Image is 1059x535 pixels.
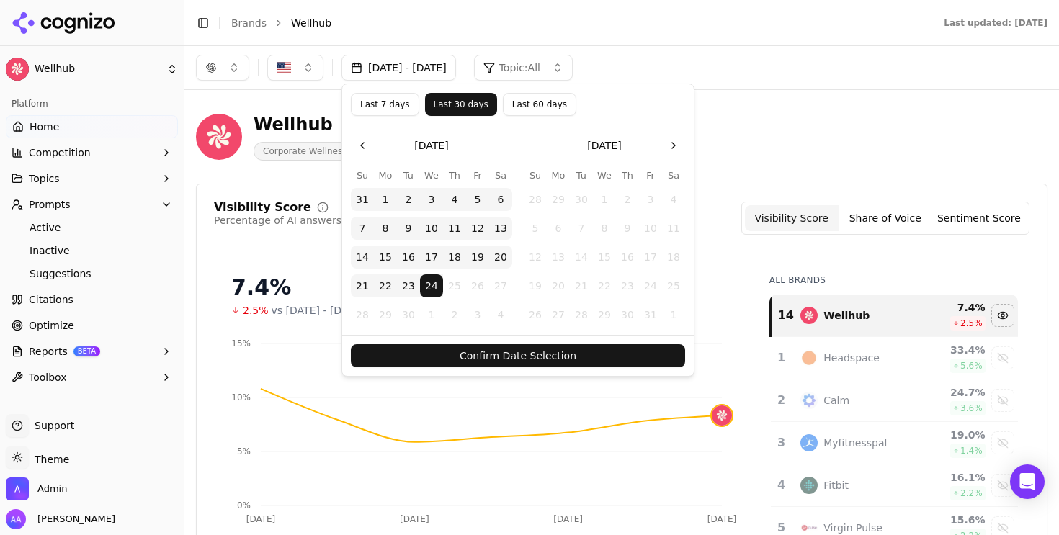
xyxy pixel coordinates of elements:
[351,168,512,326] table: September 2025
[351,344,685,367] button: Confirm Date Selection
[231,16,915,30] nav: breadcrumb
[662,168,685,182] th: Saturday
[960,445,983,457] span: 1.4 %
[374,246,397,269] button: Monday, September 15th, 2025, selected
[351,217,374,240] button: Sunday, September 7th, 2025, selected
[351,246,374,269] button: Sunday, September 14th, 2025, selected
[923,385,986,400] div: 24.7 %
[443,217,466,240] button: Thursday, September 11th, 2025, selected
[214,213,469,228] div: Percentage of AI answers that mention your brand
[443,188,466,211] button: Thursday, September 4th, 2025, selected
[6,340,178,363] button: ReportsBETA
[769,274,1018,286] div: All Brands
[29,318,74,333] span: Optimize
[771,337,1018,379] tr: 1headspaceHeadspace33.4%5.6%Show headspace data
[800,477,818,494] img: fitbit
[593,168,616,182] th: Wednesday
[341,55,456,81] button: [DATE] - [DATE]
[6,193,178,216] button: Prompts
[397,217,420,240] button: Tuesday, September 9th, 2025, selected
[29,344,68,359] span: Reports
[923,343,986,357] div: 33.4 %
[30,220,155,235] span: Active
[777,392,787,409] div: 2
[524,168,547,182] th: Sunday
[420,274,443,297] button: Today, Wednesday, September 24th, 2025, selected
[639,168,662,182] th: Friday
[707,514,737,524] tspan: [DATE]
[30,266,155,281] span: Suggestions
[616,168,639,182] th: Thursday
[374,274,397,297] button: Monday, September 22nd, 2025, selected
[777,349,787,367] div: 1
[35,63,161,76] span: Wellhub
[243,303,269,318] span: 2.5%
[231,17,267,29] a: Brands
[800,434,818,451] img: myfitnesspal
[777,477,787,494] div: 4
[839,205,932,231] button: Share of Voice
[272,303,365,318] span: vs [DATE] - [DATE]
[823,478,849,493] div: Fitbit
[489,217,512,240] button: Saturday, September 13th, 2025, selected
[277,60,291,75] img: United States
[466,217,489,240] button: Friday, September 12th, 2025, selected
[991,346,1014,369] button: Show headspace data
[823,393,849,408] div: Calm
[662,134,685,157] button: Go to the Next Month
[6,477,67,500] button: Open organization switcher
[524,168,685,326] table: October 2025
[351,93,419,116] button: Last 7 days
[24,264,161,284] a: Suggestions
[351,188,374,211] button: Sunday, August 31st, 2025, selected
[489,168,512,182] th: Saturday
[547,168,570,182] th: Monday
[771,422,1018,464] tr: 3myfitnesspalMyfitnesspal19.0%1.4%Show myfitnesspal data
[6,92,178,115] div: Platform
[991,304,1014,327] button: Hide wellhub data
[6,167,178,190] button: Topics
[800,307,818,324] img: wellhub
[29,145,91,160] span: Competition
[374,188,397,211] button: Monday, September 1st, 2025, selected
[351,168,374,182] th: Sunday
[397,188,420,211] button: Tuesday, September 2nd, 2025, selected
[991,389,1014,412] button: Show calm data
[823,521,882,535] div: Virgin Pulse
[960,360,983,372] span: 5.6 %
[29,292,73,307] span: Citations
[29,197,71,212] span: Prompts
[944,17,1047,29] div: Last updated: [DATE]
[503,93,576,116] button: Last 60 days
[777,434,787,451] div: 3
[553,514,583,524] tspan: [DATE]
[923,470,986,485] div: 16.1 %
[923,300,986,315] div: 7.4 %
[24,217,161,238] a: Active
[32,513,115,526] span: [PERSON_NAME]
[237,500,251,511] tspan: 0%
[374,168,397,182] th: Monday
[425,93,497,116] button: Last 30 days
[771,379,1018,422] tr: 2calmCalm24.7%3.6%Show calm data
[489,246,512,269] button: Saturday, September 20th, 2025, selected
[466,188,489,211] button: Friday, September 5th, 2025, selected
[231,392,251,403] tspan: 10%
[6,58,29,81] img: Wellhub
[231,274,741,300] div: 7.4%
[24,240,161,261] a: Inactive
[6,509,115,529] button: Open user button
[771,464,1018,507] tr: 4fitbitFitbit16.1%2.2%Show fitbit data
[1010,464,1045,499] div: Open Intercom Messenger
[30,120,59,134] span: Home
[6,141,178,164] button: Competition
[37,482,67,495] span: Admin
[420,217,443,240] button: Wednesday, September 10th, 2025, selected
[254,142,400,161] span: Corporate Wellness Platforms
[771,295,1018,337] tr: 14wellhubWellhub7.4%2.5%Hide wellhub data
[29,418,74,433] span: Support
[570,168,593,182] th: Tuesday
[923,428,986,442] div: 19.0 %
[800,349,818,367] img: headspace
[823,351,880,365] div: Headspace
